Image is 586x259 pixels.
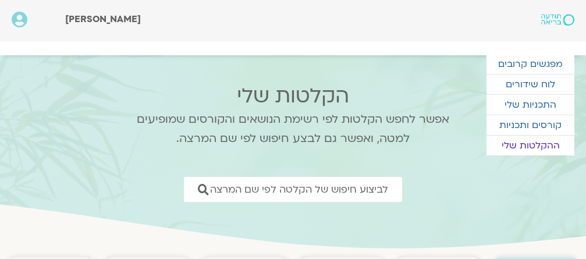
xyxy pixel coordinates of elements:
[122,110,465,148] p: אפשר לחפש הקלטות לפי רשימת הנושאים והקורסים שמופיעים למטה, ואפשר גם לבצע חיפוש לפי שם המרצה.
[486,74,574,94] a: לוח שידורים
[486,95,574,115] a: התכניות שלי
[65,13,141,26] span: [PERSON_NAME]
[486,115,574,135] a: קורסים ותכניות
[122,84,465,108] h2: הקלטות שלי
[486,54,574,74] a: מפגשים קרובים
[486,136,574,155] a: ההקלטות שלי
[184,177,402,202] a: לביצוע חיפוש של הקלטה לפי שם המרצה
[210,184,388,195] span: לביצוע חיפוש של הקלטה לפי שם המרצה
